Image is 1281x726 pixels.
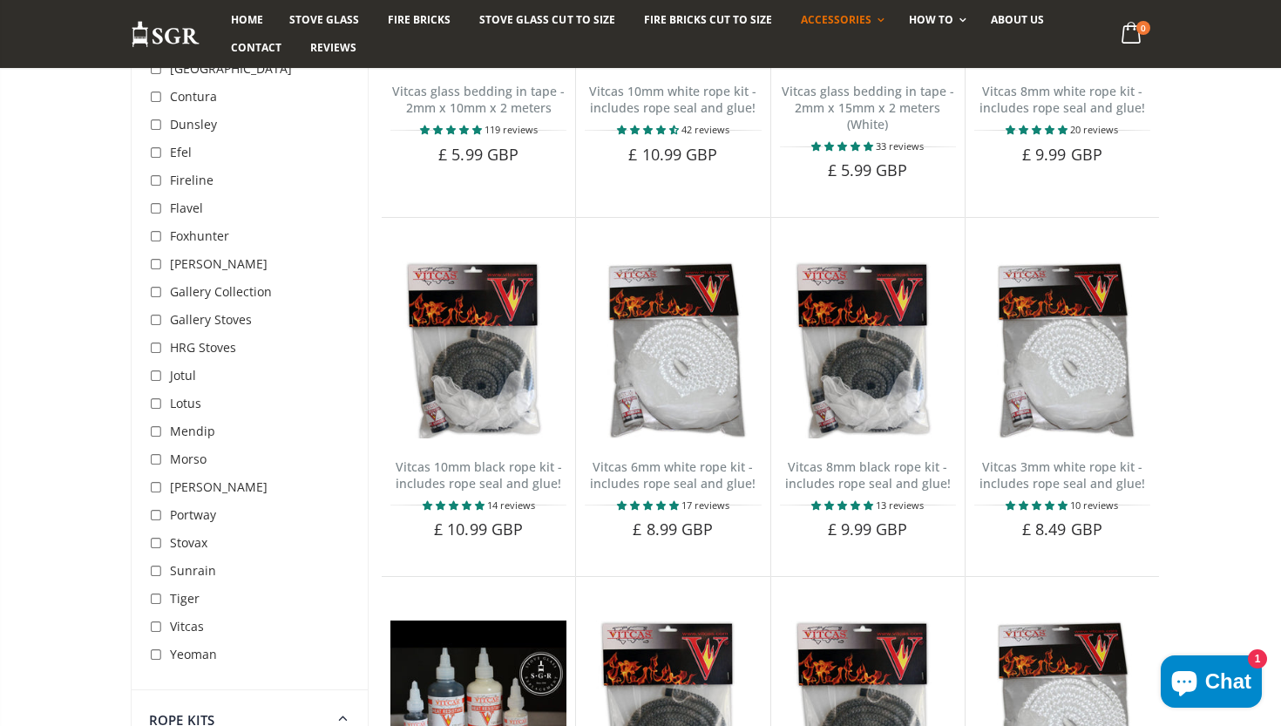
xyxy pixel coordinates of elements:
[991,12,1044,27] span: About us
[375,6,464,34] a: Fire Bricks
[310,40,356,55] span: Reviews
[979,458,1145,492] a: Vitcas 3mm white rope kit - includes rope seal and glue!
[681,123,729,136] span: 42 reviews
[231,40,281,55] span: Contact
[617,499,681,512] span: 4.94 stars
[485,123,538,136] span: 119 reviews
[876,139,924,153] span: 33 reviews
[218,6,276,34] a: Home
[782,83,954,132] a: Vitcas glass bedding in tape - 2mm x 15mm x 2 meters (White)
[276,6,372,34] a: Stove Glass
[896,6,975,34] a: How To
[811,499,876,512] span: 4.77 stars
[785,458,951,492] a: Vitcas 8mm black rope kit - includes rope seal and glue!
[1070,499,1118,512] span: 10 reviews
[788,6,893,34] a: Accessories
[644,12,772,27] span: Fire Bricks Cut To Size
[170,227,229,244] span: Foxhunter
[590,458,756,492] a: Vitcas 6mm white rope kit - includes rope seal and glue!
[1136,21,1150,35] span: 0
[828,159,908,180] span: £ 5.99 GBP
[170,423,215,439] span: Mendip
[396,458,562,492] a: Vitcas 10mm black rope kit - includes rope seal and glue!
[479,12,614,27] span: Stove Glass Cut To Size
[681,499,729,512] span: 17 reviews
[466,6,627,34] a: Stove Glass Cut To Size
[289,12,359,27] span: Stove Glass
[170,590,200,607] span: Tiger
[1115,17,1150,51] a: 0
[434,519,523,539] span: £ 10.99 GBP
[170,646,217,662] span: Yeoman
[392,83,565,116] a: Vitcas glass bedding in tape - 2mm x 10mm x 2 meters
[170,395,201,411] span: Lotus
[1156,655,1267,712] inbox-online-store-chat: Shopify online store chat
[170,478,268,495] span: [PERSON_NAME]
[170,562,216,579] span: Sunrain
[170,451,207,467] span: Morso
[297,34,369,62] a: Reviews
[170,200,203,216] span: Flavel
[1006,123,1070,136] span: 4.90 stars
[170,618,204,634] span: Vitcas
[170,116,217,132] span: Dunsley
[388,12,451,27] span: Fire Bricks
[1022,144,1102,165] span: £ 9.99 GBP
[631,6,785,34] a: Fire Bricks Cut To Size
[828,519,908,539] span: £ 9.99 GBP
[979,83,1145,116] a: Vitcas 8mm white rope kit - includes rope seal and glue!
[811,139,876,153] span: 4.88 stars
[170,255,268,272] span: [PERSON_NAME]
[131,20,200,49] img: Stove Glass Replacement
[909,12,953,27] span: How To
[585,261,761,438] img: Vitcas white rope, glue and gloves kit 6mm
[876,499,924,512] span: 13 reviews
[978,6,1057,34] a: About us
[170,60,292,77] span: [GEOGRAPHIC_DATA]
[633,519,713,539] span: £ 8.99 GBP
[420,123,485,136] span: 4.85 stars
[170,88,217,105] span: Contura
[617,123,681,136] span: 4.67 stars
[170,534,207,551] span: Stovax
[170,283,272,300] span: Gallery Collection
[487,499,535,512] span: 14 reviews
[589,83,756,116] a: Vitcas 10mm white rope kit - includes rope seal and glue!
[170,506,216,523] span: Portway
[801,12,871,27] span: Accessories
[170,367,196,383] span: Jotul
[628,144,717,165] span: £ 10.99 GBP
[390,261,566,438] img: Vitcas black rope, glue and gloves kit 10mm
[231,12,263,27] span: Home
[780,261,956,438] img: Vitcas black rope, glue and gloves kit 8mm
[438,144,518,165] span: £ 5.99 GBP
[218,34,295,62] a: Contact
[1070,123,1118,136] span: 20 reviews
[170,339,236,356] span: HRG Stoves
[974,261,1150,438] img: Vitcas white rope, glue and gloves kit 3mm
[1006,499,1070,512] span: 5.00 stars
[1022,519,1102,539] span: £ 8.49 GBP
[423,499,487,512] span: 5.00 stars
[170,311,252,328] span: Gallery Stoves
[170,144,192,160] span: Efel
[170,172,213,188] span: Fireline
